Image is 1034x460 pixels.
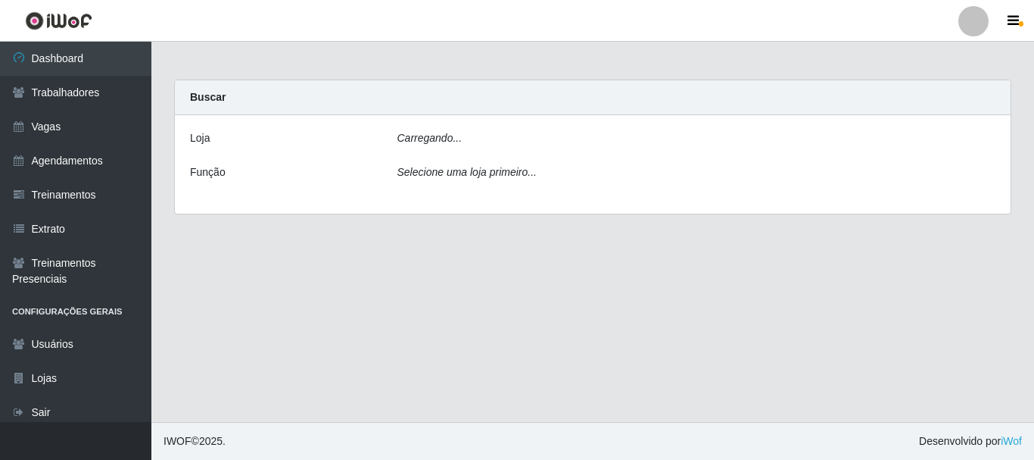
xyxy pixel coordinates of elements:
label: Loja [190,130,210,146]
a: iWof [1001,435,1022,447]
span: Desenvolvido por [919,433,1022,449]
label: Função [190,164,226,180]
span: IWOF [164,435,192,447]
img: CoreUI Logo [25,11,92,30]
i: Carregando... [397,132,462,144]
span: © 2025 . [164,433,226,449]
strong: Buscar [190,91,226,103]
i: Selecione uma loja primeiro... [397,166,537,178]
